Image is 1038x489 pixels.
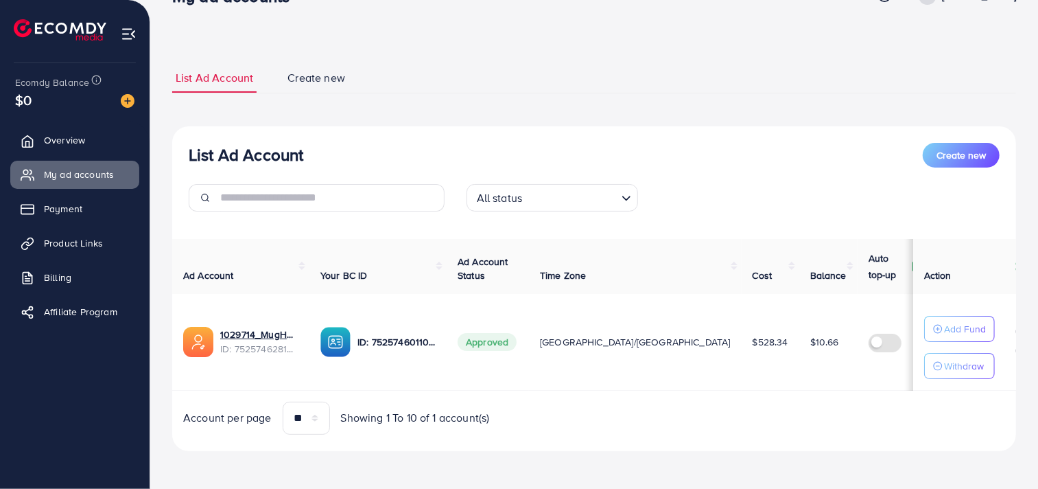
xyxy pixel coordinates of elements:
[924,269,952,282] span: Action
[357,334,436,350] p: ID: 7525746011067875335
[924,316,995,342] button: Add Fund
[44,133,85,147] span: Overview
[44,271,71,284] span: Billing
[540,269,586,282] span: Time Zone
[474,188,526,208] span: All status
[923,143,1000,168] button: Create new
[753,335,788,349] span: $528.34
[44,168,114,181] span: My ad accounts
[183,327,213,357] img: ic-ads-acc.e4c84228.svg
[10,161,139,188] a: My ad accounts
[341,410,490,426] span: Showing 1 To 10 of 1 account(s)
[458,255,508,282] span: Ad Account Status
[220,342,298,356] span: ID: 7525746281080340488
[540,335,731,349] span: [GEOGRAPHIC_DATA]/[GEOGRAPHIC_DATA]
[753,269,772,282] span: Cost
[10,298,139,326] a: Affiliate Program
[44,236,103,250] span: Product Links
[121,94,134,108] img: image
[10,229,139,257] a: Product Links
[183,410,272,426] span: Account per page
[44,202,82,216] span: Payment
[220,328,298,341] a: 1029714_MugHug Ad Account_1752224518907
[189,145,303,165] h3: List Ad Account
[924,353,995,379] button: Withdraw
[15,76,89,89] span: Ecomdy Balance
[320,327,351,357] img: ic-ba-acc.ded83a64.svg
[220,328,298,356] div: <span class='underline'>1029714_MugHug Ad Account_1752224518907</span></br>7525746281080340488
[14,19,106,41] img: logo
[944,358,984,374] p: Withdraw
[44,305,117,319] span: Affiliate Program
[320,269,368,282] span: Your BC ID
[810,269,847,282] span: Balance
[176,70,253,86] span: List Ad Account
[10,264,139,291] a: Billing
[15,90,32,110] span: $0
[467,184,638,212] div: Search for option
[526,185,615,208] input: Search for option
[980,427,1028,479] iframe: Chat
[183,269,234,282] span: Ad Account
[810,335,839,349] span: $10.66
[944,321,986,337] p: Add Fund
[869,250,908,283] p: Auto top-up
[10,126,139,154] a: Overview
[458,333,517,351] span: Approved
[121,26,137,42] img: menu
[936,148,986,162] span: Create new
[10,195,139,223] a: Payment
[287,70,345,86] span: Create new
